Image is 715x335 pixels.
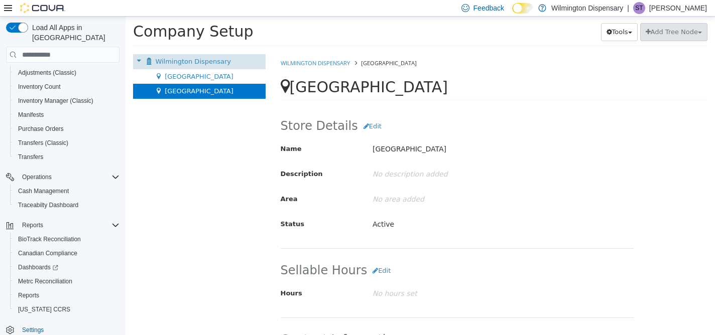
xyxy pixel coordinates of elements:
button: Reports [10,288,124,302]
span: [GEOGRAPHIC_DATA] [235,43,291,50]
p: Wilmington Dispensary [551,2,623,14]
span: [GEOGRAPHIC_DATA] [164,62,322,79]
span: BioTrack Reconciliation [14,233,120,245]
input: Dark Mode [512,3,533,14]
p: [GEOGRAPHIC_DATA] [247,124,478,141]
a: Traceabilty Dashboard [14,199,82,211]
img: Cova [20,3,65,13]
span: Inventory Manager (Classic) [14,95,120,107]
span: Reports [14,289,120,301]
button: Adjustments (Classic) [10,66,124,80]
a: Transfers (Classic) [14,137,72,149]
button: Inventory Count [10,80,124,94]
a: Wilmington Dispensary [155,43,224,50]
span: Canadian Compliance [18,249,77,257]
span: Company Setup [8,6,128,24]
span: Inventory Count [18,83,61,91]
a: Dashboards [14,261,62,273]
p: No description added [247,149,478,166]
span: Description [155,153,197,161]
button: Inventory Manager (Classic) [10,94,124,108]
span: Reports [18,291,39,299]
span: Metrc Reconciliation [18,277,72,285]
button: Traceabilty Dashboard [10,198,124,212]
span: Area [155,179,172,186]
button: Transfers (Classic) [10,136,124,150]
button: Operations [18,171,56,183]
a: Metrc Reconciliation [14,275,76,287]
span: Transfers [18,153,43,161]
span: ST [635,2,643,14]
button: Metrc Reconciliation [10,274,124,288]
span: Dashboards [18,263,58,271]
a: Inventory Count [14,81,65,93]
button: [US_STATE] CCRS [10,302,124,316]
button: Edit [232,101,262,119]
p: No area added [247,174,478,192]
span: Status [155,204,179,211]
span: Dashboards [14,261,120,273]
button: Cash Management [10,184,124,198]
span: Load All Apps in [GEOGRAPHIC_DATA] [28,23,120,43]
button: Edit [275,314,304,332]
a: BioTrack Reconciliation [14,233,85,245]
span: Transfers [14,151,120,163]
span: Name [155,128,176,136]
span: Transfers (Classic) [18,139,68,147]
span: Contact Information [155,316,276,330]
span: [US_STATE] CCRS [18,305,70,313]
a: Adjustments (Classic) [14,67,80,79]
button: Manifests [10,108,124,122]
span: Wilmington Dispensary [30,41,105,49]
span: Metrc Reconciliation [14,275,120,287]
span: Cash Management [18,187,69,195]
button: Transfers [10,150,124,164]
span: Adjustments (Classic) [14,67,120,79]
a: Dashboards [10,260,124,274]
button: Reports [18,219,47,231]
p: | [627,2,629,14]
p: No hours set [247,268,478,286]
span: [GEOGRAPHIC_DATA] [39,71,108,78]
a: Inventory Manager (Classic) [14,95,97,107]
span: Cash Management [14,185,120,197]
span: Feedback [473,3,504,13]
span: Transfers (Classic) [14,137,120,149]
button: BioTrack Reconciliation [10,232,124,246]
span: Operations [22,173,52,181]
span: [GEOGRAPHIC_DATA] [39,56,108,64]
a: Purchase Orders [14,123,68,135]
span: Traceabilty Dashboard [18,201,78,209]
button: Edit [242,245,271,263]
span: Manifests [14,109,120,121]
button: Purchase Orders [10,122,124,136]
span: Store Details [155,102,232,116]
p: [PERSON_NAME] [649,2,707,14]
span: Purchase Orders [14,123,120,135]
span: Reports [18,219,120,231]
button: Add Tree Node [515,7,582,25]
a: Reports [14,289,43,301]
span: Canadian Compliance [14,247,120,259]
button: Operations [2,170,124,184]
a: [US_STATE] CCRS [14,303,74,315]
span: Traceabilty Dashboard [14,199,120,211]
a: Canadian Compliance [14,247,81,259]
span: Adjustments (Classic) [18,69,76,77]
span: Manifests [18,111,44,119]
span: Inventory Count [14,81,120,93]
span: Operations [18,171,120,183]
a: Cash Management [14,185,73,197]
span: Purchase Orders [18,125,64,133]
span: Hours [155,273,177,280]
span: Sellable Hours [155,247,242,261]
a: Manifests [14,109,48,121]
span: BioTrack Reconciliation [18,235,81,243]
span: Settings [22,326,44,334]
span: Washington CCRS [14,303,120,315]
a: Transfers [14,151,47,163]
span: Inventory Manager (Classic) [18,97,93,105]
button: Canadian Compliance [10,246,124,260]
button: Tools [475,7,512,25]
